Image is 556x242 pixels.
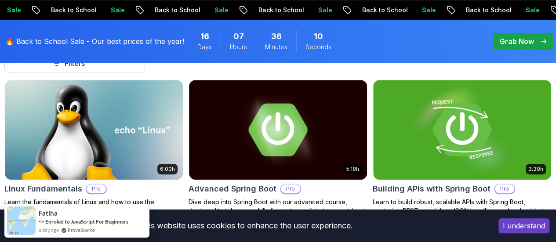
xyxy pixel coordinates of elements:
p: Learn to build robust, scalable APIs with Spring Boot, mastering REST principles, JSON handling, ... [373,198,552,224]
span: Minutes [265,43,287,51]
button: Filters [4,54,145,72]
p: 5.18h [346,166,359,173]
p: Sale [102,6,130,14]
div: This website uses cookies to enhance the user experience. [7,216,485,235]
span: Days [197,43,212,51]
p: Sale [206,6,234,14]
p: Sale [517,6,545,14]
p: Pro [495,184,514,193]
img: Linux Fundamentals card [5,80,183,180]
span: Fatiha [39,209,58,217]
img: Advanced Spring Boot card [189,80,367,180]
a: Advanced Spring Boot card5.18hAdvanced Spring BootProDive deep into Spring Boot with our advanced... [189,79,367,215]
p: 3.30h [528,166,543,173]
span: Hours [230,43,247,51]
p: Pro [281,184,300,193]
button: Accept cookies [498,218,549,233]
span: 36 Minutes [271,30,282,43]
span: 7 Hours [233,30,244,43]
img: provesource social proof notification image [7,206,36,235]
span: Seconds [305,43,331,51]
a: Building APIs with Spring Boot card3.30hBuilding APIs with Spring BootProLearn to build robust, s... [373,79,552,224]
p: Filters [65,58,85,69]
span: 16 Days [200,30,209,43]
a: ProveSource [68,226,95,234]
span: -> [39,218,44,225]
span: 10 Seconds [314,30,323,43]
a: Enroled to JavaScript For Beginners [45,218,128,225]
p: Back to School [42,6,102,14]
h2: Building APIs with Spring Boot [373,183,491,195]
h2: Linux Fundamentals [4,183,82,195]
p: Learn the fundamentals of Linux and how to use the command line [4,198,183,215]
p: Sale [413,6,441,14]
p: Back to School [250,6,309,14]
p: Grab Now [500,36,534,47]
p: Back to School [457,6,517,14]
p: Back to School [146,6,206,14]
img: Building APIs with Spring Boot card [373,80,551,180]
h2: Advanced Spring Boot [189,183,276,195]
p: Back to School [353,6,413,14]
p: Pro [87,184,106,193]
p: 6.00h [160,166,175,173]
a: Linux Fundamentals card6.00hLinux FundamentalsProLearn the fundamentals of Linux and how to use t... [4,79,183,215]
p: Sale [309,6,338,14]
span: a day ago [39,226,59,234]
p: 🔥 Back to School Sale - Our best prices of the year! [5,36,184,47]
p: Dive deep into Spring Boot with our advanced course, designed to take your skills from intermedia... [189,198,367,215]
